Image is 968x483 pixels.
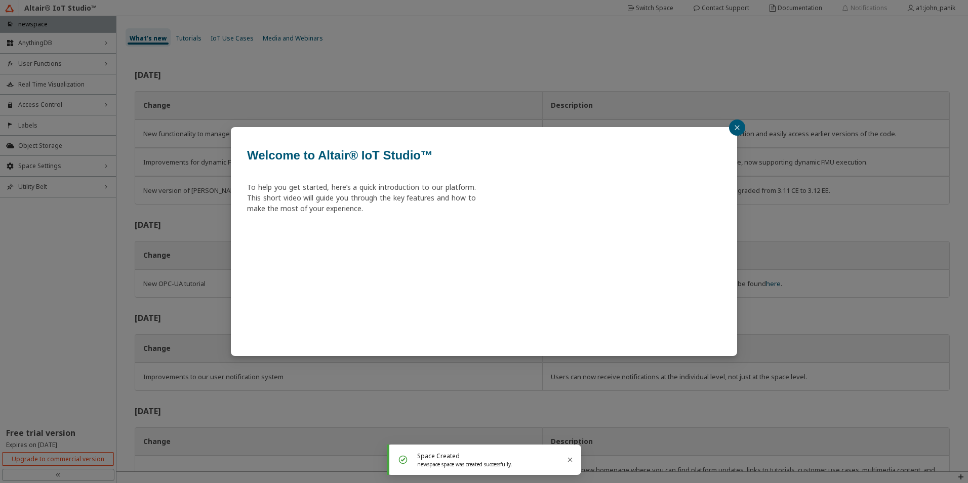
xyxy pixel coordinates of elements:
[247,182,476,214] div: To help you get started, here’s a quick introduction to our platform. This short video will guide...
[247,151,721,159] h2: Welcome to Altair® IoT Studio™
[729,119,745,136] button: close
[734,125,740,131] span: close
[417,461,559,468] div: newspace space was created successfully.
[564,454,576,466] a: Close
[417,452,569,460] div: Space Created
